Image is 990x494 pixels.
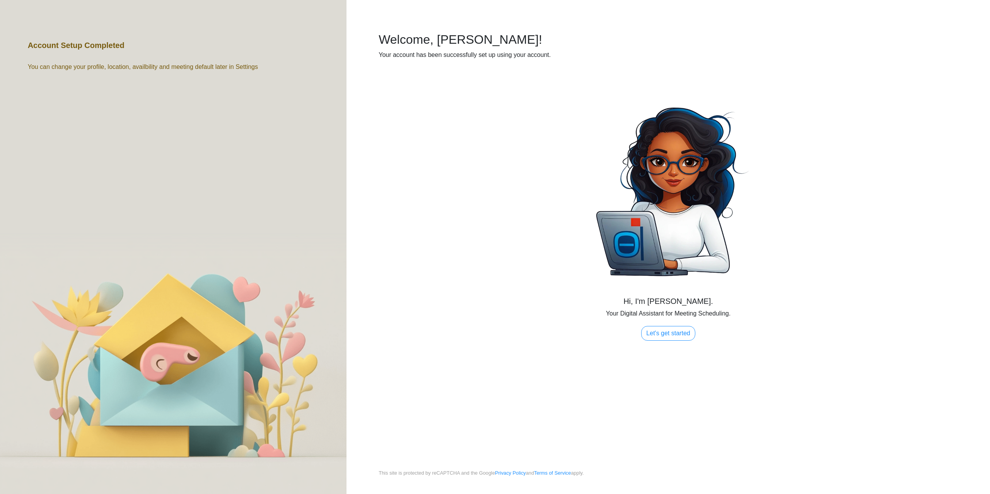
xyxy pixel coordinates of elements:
a: Let's get started [641,326,695,341]
div: Your account has been successfully set up using your account. [379,50,958,60]
a: Terms of Service [534,470,571,476]
p: Your Digital Assistant for Meeting Scheduling. [606,309,731,318]
h6: You can change your profile, location, availbility and meeting default later in Settings [28,63,258,70]
img: Zara.png [569,89,767,287]
a: Privacy Policy [495,470,526,476]
h2: Welcome, [PERSON_NAME]! [379,32,958,47]
h5: Hi, I'm [PERSON_NAME]. [623,297,713,306]
h5: Account Setup Completed [28,41,125,50]
small: This site is protected by reCAPTCHA and the Google and apply. [379,469,584,494]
